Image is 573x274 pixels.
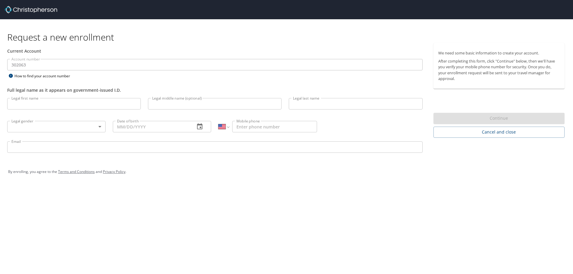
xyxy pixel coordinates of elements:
[7,121,106,132] div: ​
[7,31,569,43] h1: Request a new enrollment
[232,121,317,132] input: Enter phone number
[7,72,82,80] div: How to find your account number
[438,128,560,136] span: Cancel and close
[5,6,57,13] img: cbt logo
[433,127,565,138] button: Cancel and close
[8,164,565,179] div: By enrolling, you agree to the and .
[58,169,95,174] a: Terms and Conditions
[438,58,560,82] p: After completing this form, click "Continue" below, then we'll have you verify your mobile phone ...
[7,87,423,93] div: Full legal name as it appears on government-issued I.D.
[103,169,125,174] a: Privacy Policy
[438,50,560,56] p: We need some basic information to create your account.
[7,48,423,54] div: Current Account
[113,121,190,132] input: MM/DD/YYYY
